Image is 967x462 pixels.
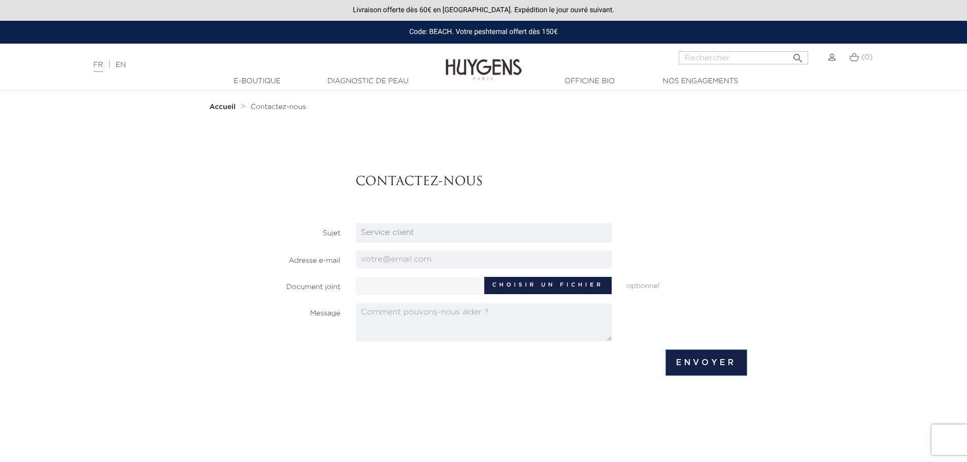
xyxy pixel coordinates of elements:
a: Diagnostic de peau [317,76,419,87]
strong: Accueil [210,103,236,111]
label: Sujet [213,223,348,239]
label: Adresse e-mail [213,251,348,266]
a: Contactez-nous [251,103,306,111]
a: FR [93,61,103,72]
a: Nos engagements [650,76,751,87]
span: Contactez-nous [251,103,306,111]
span: (0) [861,54,873,61]
i:  [792,49,804,61]
a: Accueil [210,103,238,111]
label: Document joint [213,277,348,293]
button:  [789,48,807,62]
span: optionnel [619,277,755,292]
a: EN [116,61,126,68]
input: Rechercher [679,51,808,64]
h3: Contactez-nous [356,175,747,190]
label: Message [213,303,348,319]
div: | [88,59,395,71]
input: votre@email.com [356,251,612,268]
input: Envoyer [665,349,747,376]
img: Huygens [446,43,522,82]
a: E-Boutique [207,76,308,87]
a: Officine Bio [539,76,641,87]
